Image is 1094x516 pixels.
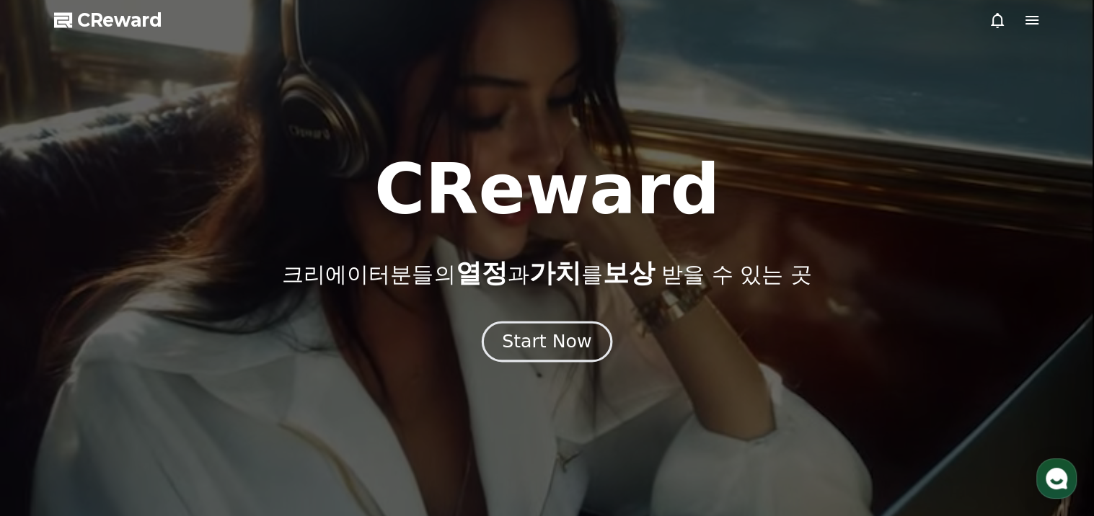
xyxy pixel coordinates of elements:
span: 홈 [45,418,54,430]
div: Start Now [502,329,591,354]
a: CReward [54,9,162,32]
span: CReward [77,9,162,32]
span: 보상 [602,258,654,288]
span: 설정 [223,418,240,430]
a: 설정 [186,396,277,432]
h1: CReward [374,155,720,224]
p: 크리에이터분들의 과 를 받을 수 있는 곳 [282,259,811,288]
span: 열정 [455,258,507,288]
a: 홈 [4,396,95,432]
span: 대화 [132,419,149,430]
a: Start Now [485,337,609,350]
button: Start Now [482,321,612,362]
span: 가치 [529,258,581,288]
a: 대화 [95,396,186,432]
